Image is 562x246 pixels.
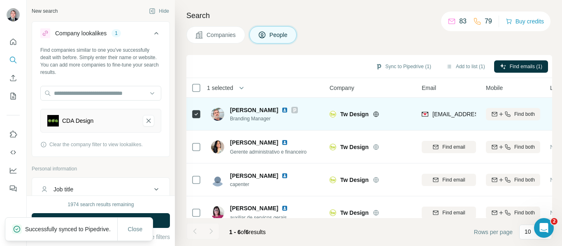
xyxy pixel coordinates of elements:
[241,229,246,235] span: of
[211,206,224,219] img: Avatar
[7,34,20,49] button: Quick start
[494,60,548,73] button: Find emails (1)
[514,110,535,118] span: Find both
[207,31,237,39] span: Companies
[32,165,170,172] p: Personal information
[330,111,336,117] img: Logo of Tw Design
[486,84,503,92] span: Mobile
[230,181,298,188] span: capenter
[340,176,369,184] span: Tw Design
[111,30,121,37] div: 1
[230,106,278,114] span: [PERSON_NAME]
[370,60,437,73] button: Sync to Pipedrive (1)
[7,89,20,103] button: My lists
[330,177,336,183] img: Logo of Tw Design
[128,225,143,233] span: Close
[186,10,552,21] h4: Search
[422,141,476,153] button: Find email
[340,110,369,118] span: Tw Design
[281,139,288,146] img: LinkedIn logo
[486,141,540,153] button: Find both
[534,218,554,238] iframe: Intercom live chat
[486,174,540,186] button: Find both
[7,127,20,142] button: Use Surfe on LinkedIn
[550,84,562,92] span: Lists
[53,185,73,193] div: Job title
[32,179,170,199] button: Job title
[68,201,134,208] div: 1974 search results remaining
[32,213,170,228] button: Run search
[330,209,336,216] img: Logo of Tw Design
[7,181,20,196] button: Feedback
[281,172,288,179] img: LinkedIn logo
[62,117,93,125] div: CDA Design
[442,209,465,216] span: Find email
[230,149,307,155] span: Gerente administrativo e financeiro
[207,84,233,92] span: 1 selected
[340,143,369,151] span: Tw Design
[230,215,287,221] span: auxiliar de serviços gerais
[211,108,224,121] img: Avatar
[211,140,224,154] img: Avatar
[486,207,540,219] button: Find both
[86,216,116,225] span: Run search
[229,229,266,235] span: results
[422,207,476,219] button: Find email
[506,16,544,27] button: Buy credits
[230,138,278,147] span: [PERSON_NAME]
[486,108,540,120] button: Find both
[7,8,20,21] img: Avatar
[281,205,288,212] img: LinkedIn logo
[32,23,170,46] button: Company lookalikes1
[340,209,369,217] span: Tw Design
[40,46,161,76] div: Find companies similar to one you've successfully dealt with before. Simply enter their name or w...
[25,225,117,233] p: Successfully synced to Pipedrive.
[330,84,354,92] span: Company
[230,115,298,122] span: Branding Manager
[229,229,241,235] span: 1 - 6
[514,143,535,151] span: Find both
[422,110,428,118] img: provider findymail logo
[143,115,154,126] button: CDA Design-remove-button
[230,172,278,180] span: [PERSON_NAME]
[32,7,58,15] div: New search
[474,228,513,236] span: Rows per page
[49,141,143,148] span: Clear the company filter to view lookalikes.
[122,222,149,237] button: Close
[211,173,224,186] img: Avatar
[422,84,436,92] span: Email
[422,174,476,186] button: Find email
[440,60,491,73] button: Add to list (1)
[7,145,20,160] button: Use Surfe API
[514,176,535,184] span: Find both
[510,63,542,70] span: Find emails (1)
[55,29,107,37] div: Company lookalikes
[7,53,20,67] button: Search
[7,71,20,85] button: Enrich CSV
[330,144,336,150] img: Logo of Tw Design
[442,143,465,151] span: Find email
[551,218,557,225] span: 2
[246,229,249,235] span: 6
[514,209,535,216] span: Find both
[230,205,278,212] span: [PERSON_NAME]
[7,163,20,178] button: Dashboard
[269,31,288,39] span: People
[485,16,492,26] p: 79
[432,111,530,117] span: [EMAIL_ADDRESS][DOMAIN_NAME]
[47,115,59,126] img: CDA Design-logo
[459,16,467,26] p: 83
[442,176,465,184] span: Find email
[281,107,288,113] img: LinkedIn logo
[143,5,175,17] button: Hide
[525,228,531,236] p: 10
